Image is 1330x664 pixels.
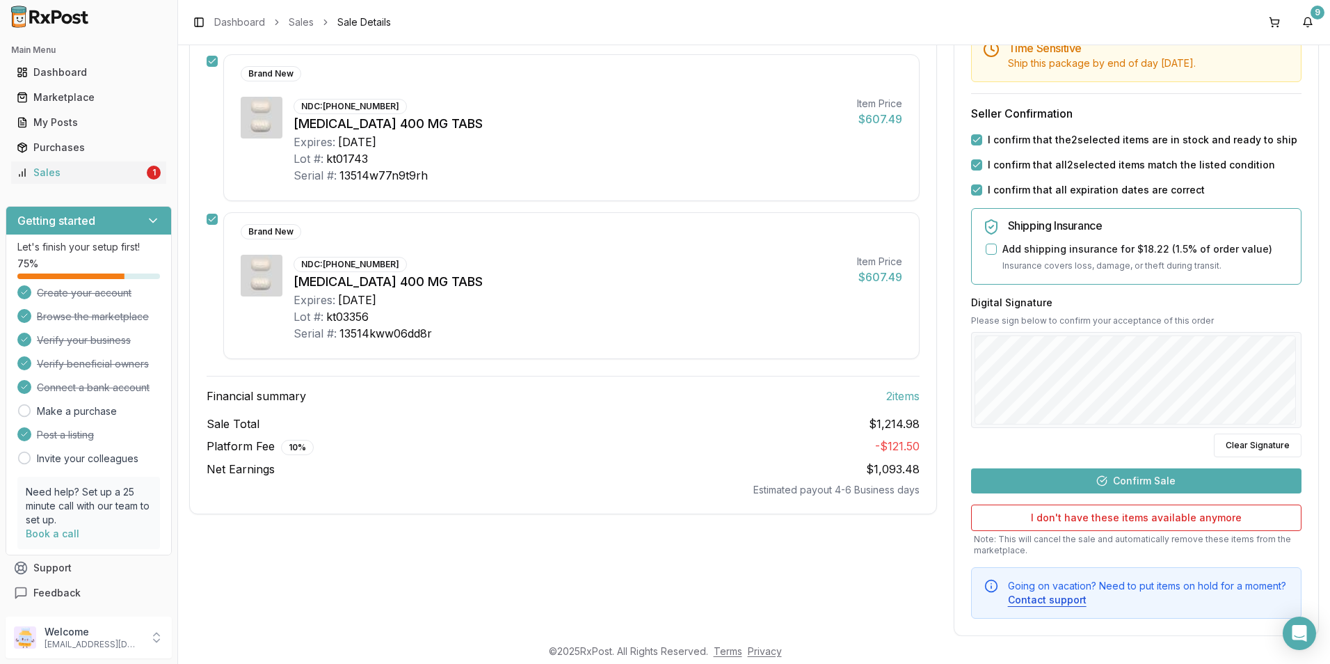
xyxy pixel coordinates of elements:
[1008,220,1290,231] h5: Shipping Insurance
[294,150,323,167] div: Lot #:
[147,166,161,180] div: 1
[1214,434,1301,457] button: Clear Signature
[17,166,144,180] div: Sales
[37,381,150,395] span: Connect a bank account
[294,167,337,184] div: Serial #:
[11,45,166,56] h2: Main Menu
[294,308,323,325] div: Lot #:
[45,625,141,639] p: Welcome
[971,105,1301,122] h3: Seller Confirmation
[294,114,846,134] div: [MEDICAL_DATA] 400 MG TABS
[17,116,161,129] div: My Posts
[886,388,920,404] span: 2 item s
[294,134,335,150] div: Expires:
[971,296,1301,310] h3: Digital Signature
[714,645,742,657] a: Terms
[289,15,314,29] a: Sales
[857,255,902,269] div: Item Price
[241,66,301,81] div: Brand New
[207,461,275,477] span: Net Earnings
[6,161,172,184] button: Sales1
[26,485,152,527] p: Need help? Set up a 25 minute call with our team to set up.
[6,555,172,580] button: Support
[338,134,376,150] div: [DATE]
[207,388,306,404] span: Financial summary
[988,133,1297,147] label: I confirm that the 2 selected items are in stock and ready to ship
[1002,242,1272,256] label: Add shipping insurance for $18.22 ( 1.5 % of order value)
[17,90,161,104] div: Marketplace
[214,15,391,29] nav: breadcrumb
[241,255,282,297] img: Multaq 400 MG TABS
[988,158,1275,172] label: I confirm that all 2 selected items match the listed condition
[214,15,265,29] a: Dashboard
[11,60,166,85] a: Dashboard
[6,136,172,159] button: Purchases
[339,167,428,184] div: 13514w77n9t9rh
[37,333,131,347] span: Verify your business
[875,439,920,453] span: - $121.50
[6,111,172,134] button: My Posts
[11,110,166,135] a: My Posts
[11,135,166,160] a: Purchases
[326,150,368,167] div: kt01743
[241,97,282,139] img: Multaq 400 MG TABS
[294,272,846,292] div: [MEDICAL_DATA] 400 MG TABS
[11,160,166,185] a: Sales1
[748,645,782,657] a: Privacy
[294,325,337,342] div: Serial #:
[37,357,149,371] span: Verify beneficial owners
[971,468,1301,493] button: Confirm Sale
[338,292,376,308] div: [DATE]
[37,404,117,418] a: Make a purchase
[1297,11,1319,33] button: 9
[17,212,95,229] h3: Getting started
[6,61,172,84] button: Dashboard
[1008,579,1290,607] div: Going on vacation? Need to put items on hold for a moment?
[294,99,407,114] div: NDC: [PHONE_NUMBER]
[37,310,149,324] span: Browse the marketplace
[1002,259,1290,273] p: Insurance covers loss, damage, or theft during transit.
[11,85,166,110] a: Marketplace
[1008,42,1290,54] h5: Time Sensitive
[207,438,314,455] span: Platform Fee
[281,440,314,455] div: 10 %
[1008,593,1087,607] button: Contact support
[857,269,902,285] div: $607.49
[37,286,131,300] span: Create your account
[6,580,172,606] button: Feedback
[17,65,161,79] div: Dashboard
[337,15,391,29] span: Sale Details
[971,534,1301,556] p: Note: This will cancel the sale and automatically remove these items from the marketplace.
[988,183,1205,197] label: I confirm that all expiration dates are correct
[207,483,920,497] div: Estimated payout 4-6 Business days
[971,315,1301,326] p: Please sign below to confirm your acceptance of this order
[857,111,902,127] div: $607.49
[37,452,138,466] a: Invite your colleagues
[6,86,172,109] button: Marketplace
[6,6,95,28] img: RxPost Logo
[294,292,335,308] div: Expires:
[857,97,902,111] div: Item Price
[241,224,301,239] div: Brand New
[1008,57,1196,69] span: Ship this package by end of day [DATE] .
[294,257,407,272] div: NDC: [PHONE_NUMBER]
[339,325,432,342] div: 13514kww06dd8r
[17,141,161,155] div: Purchases
[37,428,94,442] span: Post a listing
[326,308,369,325] div: kt03356
[869,416,920,432] span: $1,214.98
[26,528,79,539] a: Book a call
[45,639,141,650] p: [EMAIL_ADDRESS][DOMAIN_NAME]
[33,586,81,600] span: Feedback
[14,626,36,649] img: User avatar
[971,505,1301,531] button: I don't have these items available anymore
[1311,6,1324,19] div: 9
[17,240,160,254] p: Let's finish your setup first!
[17,257,38,271] span: 75 %
[1283,617,1316,650] div: Open Intercom Messenger
[866,462,920,476] span: $1,093.48
[207,416,259,432] span: Sale Total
